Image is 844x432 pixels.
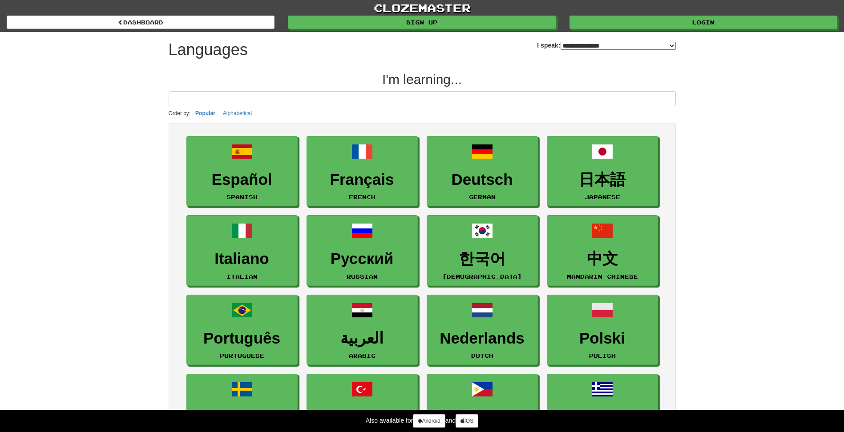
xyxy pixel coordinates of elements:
a: Login [569,16,837,29]
small: Dutch [471,352,493,359]
small: Arabic [349,352,376,359]
a: Sign up [288,16,556,29]
a: 日本語Japanese [547,136,658,207]
a: PolskiPolish [547,295,658,365]
h3: Polski [552,330,653,347]
small: Italian [226,273,258,280]
small: [DEMOGRAPHIC_DATA] [442,273,522,280]
small: German [469,194,496,200]
a: 한국어[DEMOGRAPHIC_DATA] [427,215,538,286]
small: Spanish [226,194,258,200]
a: NederlandsDutch [427,295,538,365]
a: iOS [456,414,478,428]
a: العربيةArabic [307,295,418,365]
small: Mandarin Chinese [567,273,638,280]
h3: Svenska [191,409,293,426]
h3: Türkçe [311,409,413,426]
label: I speak: [537,41,675,50]
h3: Italiano [191,250,293,268]
h1: Languages [169,41,248,59]
small: Polish [589,352,616,359]
h3: Français [311,171,413,188]
small: French [349,194,376,200]
button: Alphabetical [220,108,254,118]
a: РусскийRussian [307,215,418,286]
h3: Português [191,330,293,347]
h3: Ελληνικά [552,409,653,426]
a: ItalianoItalian [186,215,298,286]
a: DeutschGerman [427,136,538,207]
h3: العربية [311,330,413,347]
a: Android [413,414,445,428]
select: I speak: [561,42,676,50]
h3: 한국어 [432,250,533,268]
h3: 中文 [552,250,653,268]
small: Russian [347,273,378,280]
h3: Nederlands [432,330,533,347]
h3: Español [191,171,293,188]
a: 中文Mandarin Chinese [547,215,658,286]
small: Japanese [585,194,620,200]
button: Popular [193,108,218,118]
a: dashboard [7,16,275,29]
small: Order by: [169,110,191,116]
h3: Русский [311,250,413,268]
a: FrançaisFrench [307,136,418,207]
a: PortuguêsPortuguese [186,295,298,365]
h3: Deutsch [432,171,533,188]
h2: I'm learning... [169,72,676,87]
h3: 日本語 [552,171,653,188]
h3: Tagalog [432,409,533,426]
a: EspañolSpanish [186,136,298,207]
small: Portuguese [220,352,264,359]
